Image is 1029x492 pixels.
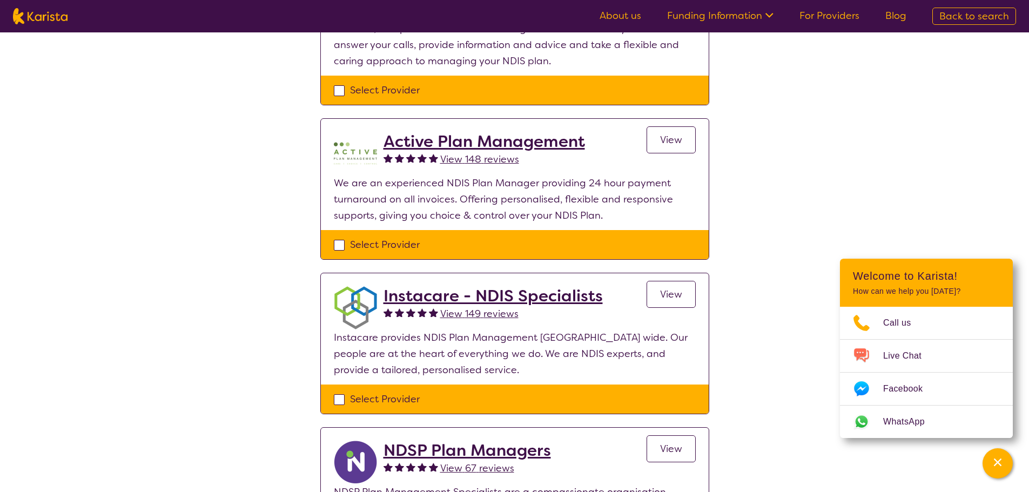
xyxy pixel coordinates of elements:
a: View 149 reviews [440,306,519,322]
span: Live Chat [883,348,934,364]
img: fullstar [395,153,404,163]
img: fullstar [418,462,427,471]
a: Web link opens in a new tab. [840,406,1013,438]
p: Instacare provides NDIS Plan Management [GEOGRAPHIC_DATA] wide. Our people are at the heart of ev... [334,329,696,378]
button: Channel Menu [983,448,1013,478]
img: fullstar [418,153,427,163]
img: fullstar [418,308,427,317]
img: obkhna0zu27zdd4ubuus.png [334,286,377,329]
a: Back to search [932,8,1016,25]
img: fullstar [384,462,393,471]
a: View 148 reviews [440,151,519,167]
img: fullstar [395,462,404,471]
img: fullstar [406,153,415,163]
a: View [647,281,696,308]
p: Personal, Independent NDIS Plan Management. We are always available to answer your calls, provide... [334,21,696,69]
img: fullstar [406,462,415,471]
a: View 67 reviews [440,460,514,476]
span: View 149 reviews [440,307,519,320]
a: Active Plan Management [384,132,585,151]
img: fullstar [429,153,438,163]
a: Instacare - NDIS Specialists [384,286,603,306]
a: NDSP Plan Managers [384,441,551,460]
p: How can we help you [DATE]? [853,287,1000,296]
img: fullstar [429,308,438,317]
img: ryxpuxvt8mh1enfatjpo.png [334,441,377,484]
a: View [647,126,696,153]
span: View 148 reviews [440,153,519,166]
img: fullstar [384,308,393,317]
span: View 67 reviews [440,462,514,475]
img: fullstar [406,308,415,317]
ul: Choose channel [840,307,1013,438]
img: fullstar [395,308,404,317]
span: View [660,442,682,455]
img: pypzb5qm7jexfhutod0x.png [334,132,377,175]
span: WhatsApp [883,414,938,430]
span: View [660,133,682,146]
a: Funding Information [667,9,774,22]
img: Karista logo [13,8,68,24]
h2: Welcome to Karista! [853,269,1000,282]
span: Facebook [883,381,936,397]
a: About us [600,9,641,22]
a: View [647,435,696,462]
a: Blog [885,9,906,22]
span: Call us [883,315,924,331]
a: For Providers [799,9,859,22]
p: We are an experienced NDIS Plan Manager providing 24 hour payment turnaround on all invoices. Off... [334,175,696,224]
img: fullstar [384,153,393,163]
span: View [660,288,682,301]
span: Back to search [939,10,1009,23]
img: fullstar [429,462,438,471]
div: Channel Menu [840,259,1013,438]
